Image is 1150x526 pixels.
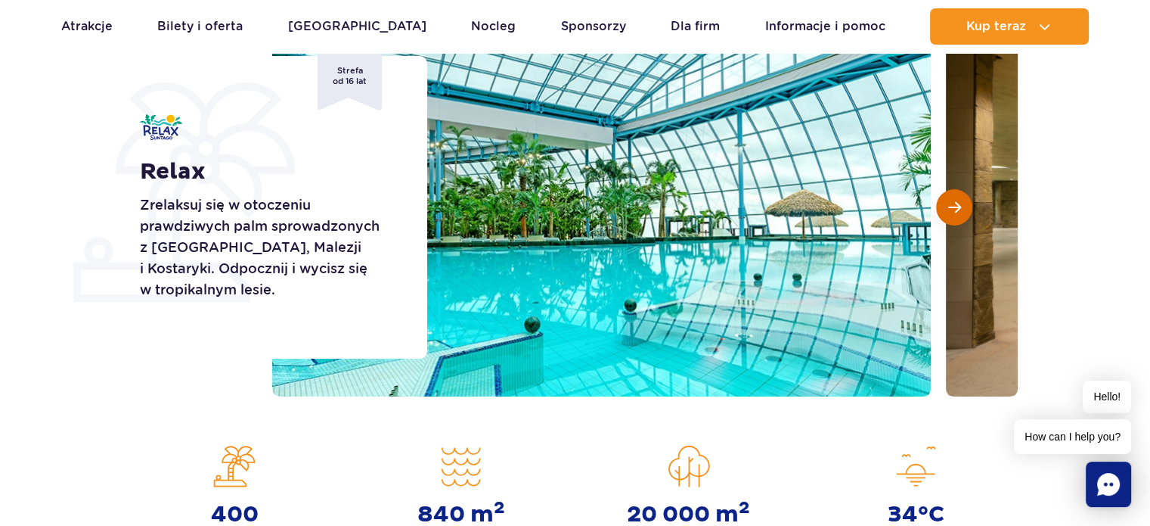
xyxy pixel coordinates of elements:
a: Sponsorzy [561,8,626,45]
a: Nocleg [471,8,516,45]
p: Zrelaksuj się w otoczeniu prawdziwych palm sprowadzonych z [GEOGRAPHIC_DATA], Malezji i Kostaryki... [140,195,393,300]
a: Informacje i pomoc [765,8,885,45]
button: Kup teraz [930,8,1089,45]
h1: Relax [140,158,393,185]
sup: 2 [739,497,750,518]
span: How can I help you? [1014,419,1131,454]
img: Relax [140,114,182,140]
a: Atrakcje [61,8,113,45]
sup: 2 [494,497,505,518]
a: [GEOGRAPHIC_DATA] [288,8,426,45]
a: Dla firm [671,8,720,45]
button: Następny slajd [936,189,972,226]
span: Kup teraz [966,20,1026,33]
span: Strefa od 16 lat [318,52,382,110]
div: Chat [1086,462,1131,507]
span: Hello! [1083,381,1131,413]
a: Bilety i oferta [157,8,243,45]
